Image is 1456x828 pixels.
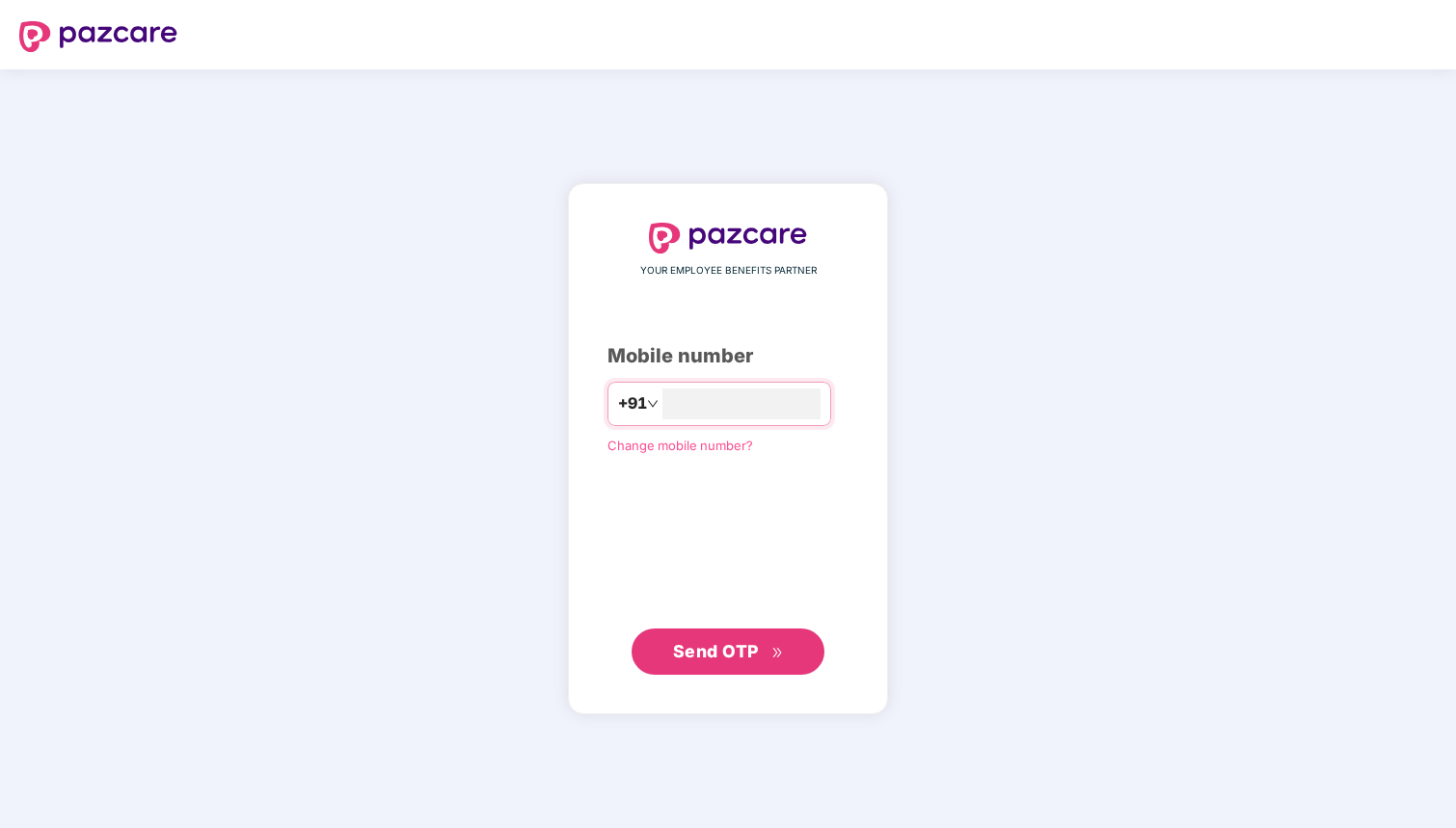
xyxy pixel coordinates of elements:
[618,391,647,415] span: +91
[607,438,753,453] a: Change mobile number?
[649,223,807,254] img: logo
[673,641,759,661] span: Send OTP
[640,263,817,279] span: YOUR EMPLOYEE BENEFITS PARTNER
[19,21,177,52] img: logo
[647,398,659,410] span: down
[632,628,824,675] button: Send OTPdouble-right
[771,647,784,659] span: double-right
[607,341,849,371] div: Mobile number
